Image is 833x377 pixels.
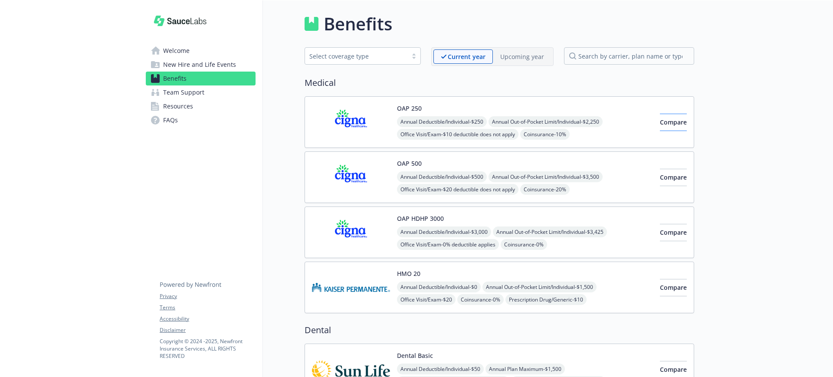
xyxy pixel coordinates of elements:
[160,304,255,311] a: Terms
[397,282,481,292] span: Annual Deductible/Individual - $0
[397,116,487,127] span: Annual Deductible/Individual - $250
[312,159,390,196] img: CIGNA carrier logo
[163,44,190,58] span: Welcome
[660,114,687,131] button: Compare
[397,214,444,223] button: OAP HDHP 3000
[500,52,544,61] p: Upcoming year
[448,52,485,61] p: Current year
[397,239,499,250] span: Office Visit/Exam - 0% deductible applies
[146,44,256,58] a: Welcome
[163,85,204,99] span: Team Support
[660,283,687,292] span: Compare
[485,364,565,374] span: Annual Plan Maximum - $1,500
[564,47,694,65] input: search by carrier, plan name or type
[505,294,587,305] span: Prescription Drug/Generic - $10
[493,226,607,237] span: Annual Out-of-Pocket Limit/Individual - $3,425
[397,269,420,278] button: HMO 20
[457,294,504,305] span: Coinsurance - 0%
[309,52,403,61] div: Select coverage type
[489,171,603,182] span: Annual Out-of-Pocket Limit/Individual - $3,500
[305,324,694,337] h2: Dental
[660,224,687,241] button: Compare
[660,118,687,126] span: Compare
[520,184,570,195] span: Coinsurance - 20%
[397,159,422,168] button: OAP 500
[397,294,456,305] span: Office Visit/Exam - $20
[397,171,487,182] span: Annual Deductible/Individual - $500
[489,116,603,127] span: Annual Out-of-Pocket Limit/Individual - $2,250
[660,279,687,296] button: Compare
[160,338,255,360] p: Copyright © 2024 - 2025 , Newfront Insurance Services, ALL RIGHTS RESERVED
[482,282,597,292] span: Annual Out-of-Pocket Limit/Individual - $1,500
[312,214,390,251] img: CIGNA carrier logo
[660,228,687,236] span: Compare
[146,85,256,99] a: Team Support
[660,365,687,374] span: Compare
[163,72,187,85] span: Benefits
[312,269,390,306] img: Kaiser Permanente Insurance Company carrier logo
[305,76,694,89] h2: Medical
[146,99,256,113] a: Resources
[163,99,193,113] span: Resources
[160,292,255,300] a: Privacy
[312,104,390,141] img: CIGNA carrier logo
[163,58,236,72] span: New Hire and Life Events
[397,129,518,140] span: Office Visit/Exam - $10 deductible does not apply
[397,351,433,360] button: Dental Basic
[660,169,687,186] button: Compare
[146,72,256,85] a: Benefits
[397,184,518,195] span: Office Visit/Exam - $20 deductible does not apply
[146,58,256,72] a: New Hire and Life Events
[324,11,392,37] h1: Benefits
[160,326,255,334] a: Disclaimer
[163,113,178,127] span: FAQs
[146,113,256,127] a: FAQs
[520,129,570,140] span: Coinsurance - 10%
[397,226,491,237] span: Annual Deductible/Individual - $3,000
[501,239,547,250] span: Coinsurance - 0%
[397,364,484,374] span: Annual Deductible/Individual - $50
[660,173,687,181] span: Compare
[397,104,422,113] button: OAP 250
[160,315,255,323] a: Accessibility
